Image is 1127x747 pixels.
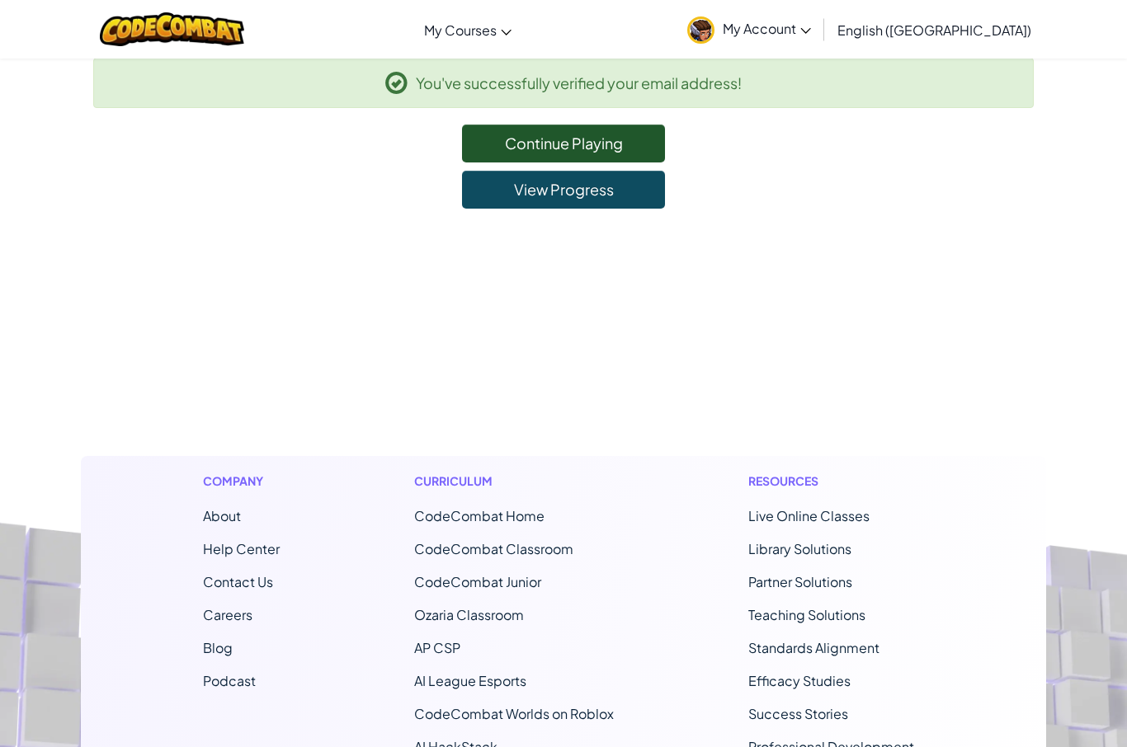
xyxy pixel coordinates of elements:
a: Success Stories [748,705,848,722]
a: View Progress [462,171,665,209]
a: Help Center [203,540,280,557]
span: English ([GEOGRAPHIC_DATA]) [837,21,1031,39]
a: AP CSP [414,639,460,656]
a: Live Online Classes [748,507,870,524]
a: My Account [679,3,819,55]
span: CodeCombat Home [414,507,545,524]
a: English ([GEOGRAPHIC_DATA]) [829,7,1040,52]
a: AI League Esports [414,672,526,689]
img: avatar [687,16,714,44]
a: Ozaria Classroom [414,606,524,623]
span: Contact Us [203,573,273,590]
a: CodeCombat Classroom [414,540,573,557]
img: CodeCombat logo [100,12,244,46]
a: Podcast [203,672,256,689]
a: Continue Playing [462,124,665,162]
span: You've successfully verified your email address! [416,71,742,95]
span: My Courses [424,21,497,39]
a: Efficacy Studies [748,672,851,689]
a: Blog [203,639,233,656]
a: Standards Alignment [748,639,879,656]
h1: Resources [748,472,924,490]
a: Partner Solutions [748,573,852,590]
a: Library Solutions [748,540,851,557]
a: CodeCombat Junior [414,573,541,590]
span: My Account [723,20,811,37]
h1: Company [203,472,280,490]
a: Teaching Solutions [748,606,865,623]
h1: Curriculum [414,472,614,490]
a: My Courses [416,7,520,52]
a: Careers [203,606,252,623]
a: CodeCombat Worlds on Roblox [414,705,614,722]
a: About [203,507,241,524]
